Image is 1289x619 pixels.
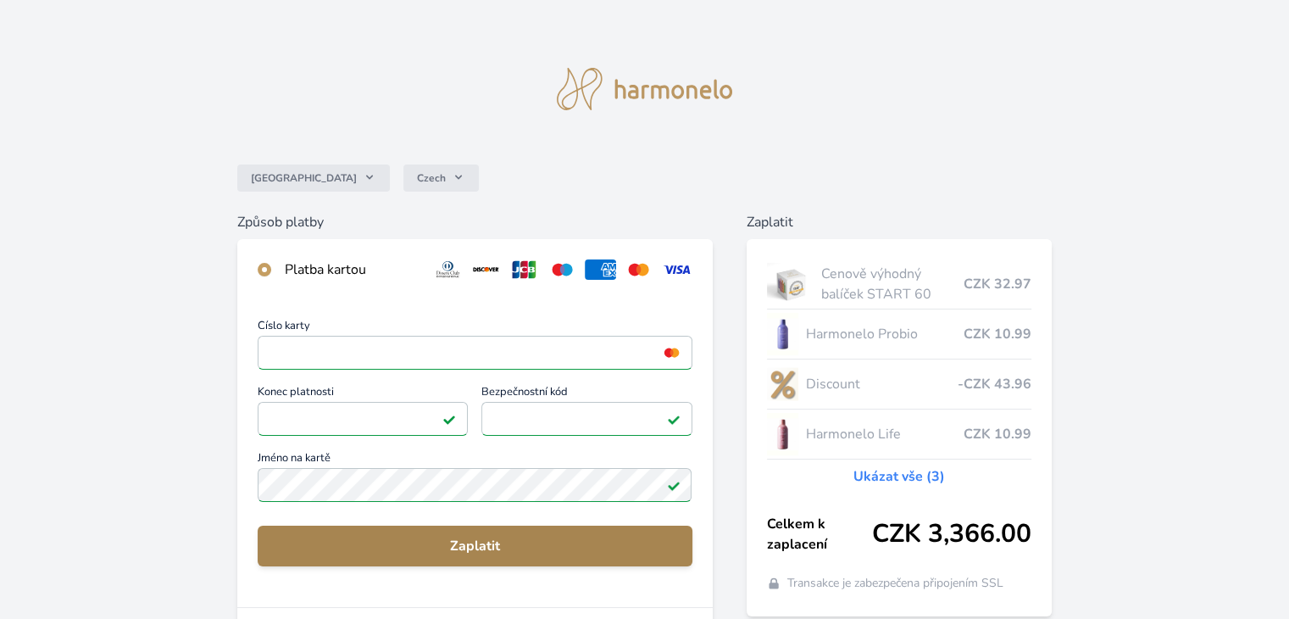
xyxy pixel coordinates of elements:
img: visa.svg [661,259,692,280]
div: Platba kartou [285,259,419,280]
span: Celkem k zaplacení [767,514,872,555]
span: Harmonelo Probio [805,324,963,344]
img: logo.svg [557,68,733,110]
img: start.jpg [767,263,815,305]
iframe: Iframe pro datum vypršení platnosti [265,407,460,431]
span: CZK 32.97 [964,274,1031,294]
button: Czech [403,165,479,192]
img: discount-lo.png [767,363,799,405]
img: diners.svg [432,259,464,280]
span: Jméno na kartě [258,453,692,468]
span: Harmonelo Life [805,424,963,444]
span: Cenově výhodný balíček START 60 [821,264,963,304]
img: Platné pole [667,478,681,492]
img: CLEAN_PROBIO_se_stinem_x-lo.jpg [767,313,799,355]
img: mc.svg [623,259,654,280]
img: mc [660,345,683,360]
a: Ukázat vše (3) [853,466,945,487]
h6: Zaplatit [747,212,1052,232]
img: maestro.svg [547,259,578,280]
img: jcb.svg [508,259,540,280]
iframe: Iframe pro číslo karty [265,341,684,365]
img: amex.svg [585,259,616,280]
span: Bezpečnostní kód [481,387,692,402]
img: CLEAN_LIFE_se_stinem_x-lo.jpg [767,413,799,455]
iframe: Iframe pro bezpečnostní kód [489,407,684,431]
span: Discount [805,374,957,394]
span: Zaplatit [271,536,678,556]
span: [GEOGRAPHIC_DATA] [251,171,357,185]
button: [GEOGRAPHIC_DATA] [237,165,390,192]
span: Číslo karty [258,321,692,336]
img: Platné pole [442,412,456,426]
span: CZK 10.99 [964,424,1031,444]
span: -CZK 43.96 [958,374,1031,394]
img: discover.svg [470,259,502,280]
button: Zaplatit [258,526,692,566]
h6: Způsob platby [237,212,712,232]
input: Jméno na kartěPlatné pole [258,468,692,502]
span: Czech [417,171,446,185]
img: Platné pole [667,412,681,426]
span: Transakce je zabezpečena připojením SSL [787,575,1003,592]
span: CZK 3,366.00 [872,519,1031,549]
span: CZK 10.99 [964,324,1031,344]
span: Konec platnosti [258,387,468,402]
